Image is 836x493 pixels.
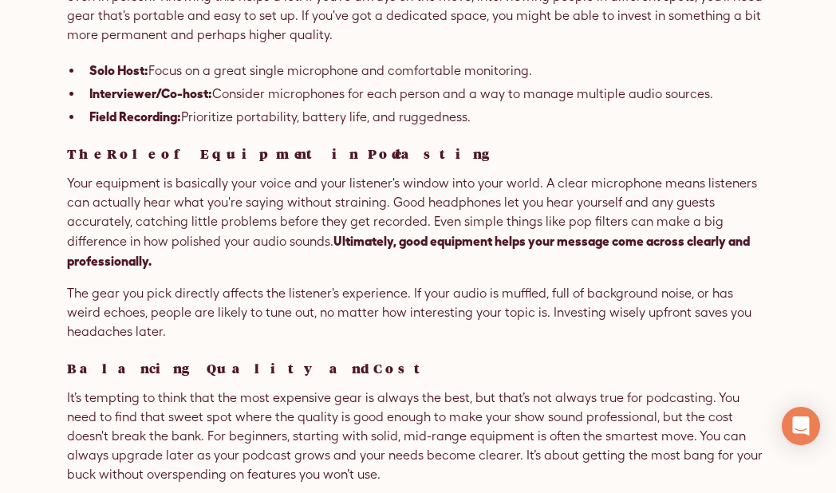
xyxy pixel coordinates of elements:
strong: Solo Host: [89,63,148,77]
strong: Field Recording: [89,109,181,124]
p: It’s tempting to think that the most expensive gear is always the best, but that’s not always tru... [67,388,769,484]
strong: Ultimately, good equipment helps your message come across clearly and professionally. [67,234,750,268]
p: Your equipment is basically your voice and your listener's window into your world. A clear microp... [67,174,769,271]
p: The gear you pick directly affects the listener's experience. If your audio is muffled, full of b... [67,284,769,341]
h3: The Role of Equipment in Podcasting [67,146,769,161]
li: Consider microphones for each person and a way to manage multiple audio sources. [83,84,769,104]
li: Focus on a great single microphone and comfortable monitoring. [83,61,769,81]
strong: Interviewer/Co-host: [89,86,212,101]
div: Open Intercom Messenger [782,407,820,445]
h3: Balancing Quality and Cost [67,361,769,376]
li: Prioritize portability, battery life, and ruggedness. [83,107,769,127]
